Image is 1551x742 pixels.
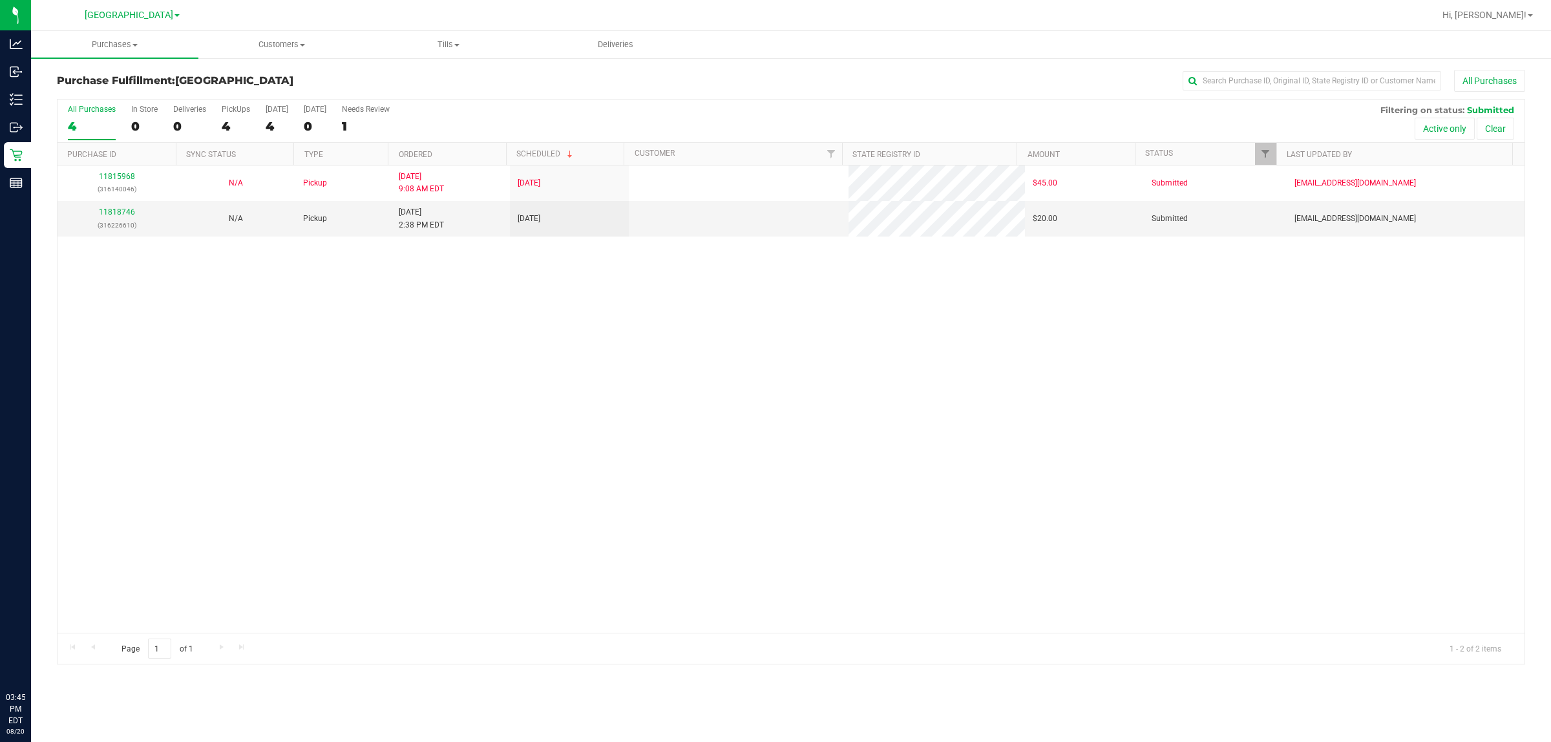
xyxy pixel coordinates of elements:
[68,119,116,134] div: 4
[1380,105,1464,115] span: Filtering on status:
[366,39,532,50] span: Tills
[1467,105,1514,115] span: Submitted
[303,213,327,225] span: Pickup
[229,178,243,187] span: Not Applicable
[67,150,116,159] a: Purchase ID
[852,150,920,159] a: State Registry ID
[222,119,250,134] div: 4
[518,177,540,189] span: [DATE]
[85,10,173,21] span: [GEOGRAPHIC_DATA]
[10,149,23,162] inline-svg: Retail
[342,105,390,114] div: Needs Review
[173,105,206,114] div: Deliveries
[99,172,135,181] a: 11815968
[229,213,243,225] button: N/A
[1033,177,1057,189] span: $45.00
[635,149,675,158] a: Customer
[111,639,204,659] span: Page of 1
[1145,149,1173,158] a: Status
[148,639,171,659] input: 1
[65,183,169,195] p: (316140046)
[31,39,198,50] span: Purchases
[6,726,25,736] p: 08/20
[1152,177,1188,189] span: Submitted
[518,213,540,225] span: [DATE]
[13,639,52,677] iframe: Resource center
[175,74,293,87] span: [GEOGRAPHIC_DATA]
[57,75,546,87] h3: Purchase Fulfillment:
[580,39,651,50] span: Deliveries
[1294,213,1416,225] span: [EMAIL_ADDRESS][DOMAIN_NAME]
[199,39,365,50] span: Customers
[821,143,842,165] a: Filter
[516,149,575,158] a: Scheduled
[1442,10,1526,20] span: Hi, [PERSON_NAME]!
[99,207,135,217] a: 11818746
[68,105,116,114] div: All Purchases
[10,37,23,50] inline-svg: Analytics
[229,214,243,223] span: Not Applicable
[342,119,390,134] div: 1
[1477,118,1514,140] button: Clear
[198,31,366,58] a: Customers
[365,31,533,58] a: Tills
[1028,150,1060,159] a: Amount
[533,31,700,58] a: Deliveries
[399,171,444,195] span: [DATE] 9:08 AM EDT
[304,119,326,134] div: 0
[266,119,288,134] div: 4
[10,65,23,78] inline-svg: Inbound
[1033,213,1057,225] span: $20.00
[266,105,288,114] div: [DATE]
[10,93,23,106] inline-svg: Inventory
[222,105,250,114] div: PickUps
[229,177,243,189] button: N/A
[1439,639,1512,658] span: 1 - 2 of 2 items
[131,119,158,134] div: 0
[173,119,206,134] div: 0
[304,105,326,114] div: [DATE]
[399,150,432,159] a: Ordered
[1287,150,1352,159] a: Last Updated By
[303,177,327,189] span: Pickup
[1415,118,1475,140] button: Active only
[10,121,23,134] inline-svg: Outbound
[131,105,158,114] div: In Store
[10,176,23,189] inline-svg: Reports
[1294,177,1416,189] span: [EMAIL_ADDRESS][DOMAIN_NAME]
[1255,143,1276,165] a: Filter
[1152,213,1188,225] span: Submitted
[31,31,198,58] a: Purchases
[304,150,323,159] a: Type
[6,692,25,726] p: 03:45 PM EDT
[399,206,444,231] span: [DATE] 2:38 PM EDT
[1454,70,1525,92] button: All Purchases
[65,219,169,231] p: (316226610)
[186,150,236,159] a: Sync Status
[1183,71,1441,90] input: Search Purchase ID, Original ID, State Registry ID or Customer Name...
